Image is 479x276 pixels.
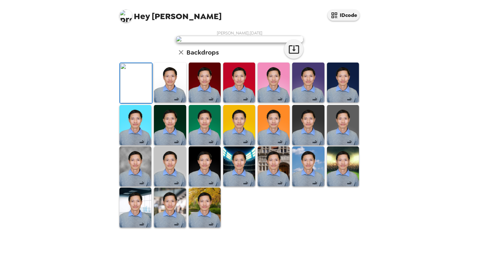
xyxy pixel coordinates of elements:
[217,30,262,36] span: [PERSON_NAME] , [DATE]
[120,63,152,103] img: Original
[119,6,222,21] span: [PERSON_NAME]
[328,10,360,21] button: IDcode
[186,47,219,57] h6: Backdrops
[134,11,150,22] span: Hey
[119,10,132,22] img: profile pic
[176,36,303,43] img: user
